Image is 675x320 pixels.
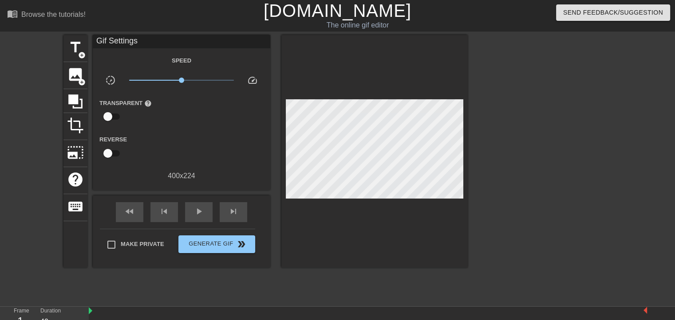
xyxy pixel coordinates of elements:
button: Send Feedback/Suggestion [556,4,670,21]
span: title [67,39,84,56]
span: image [67,66,84,83]
div: Gif Settings [93,35,270,48]
span: keyboard [67,198,84,215]
span: fast_rewind [124,206,135,217]
a: Browse the tutorials! [7,8,86,22]
span: skip_previous [159,206,170,217]
span: play_arrow [193,206,204,217]
label: Speed [172,56,191,65]
span: help [67,171,84,188]
span: skip_next [228,206,239,217]
span: menu_book [7,8,18,19]
span: Generate Gif [182,239,252,250]
span: add_circle [78,51,86,59]
span: double_arrow [236,239,247,250]
button: Generate Gif [178,235,255,253]
span: add_circle [78,78,86,86]
div: 400 x 224 [93,171,270,181]
img: bound-end.png [643,307,647,314]
label: Duration [40,308,61,314]
div: The online gif editor [229,20,486,31]
span: Send Feedback/Suggestion [563,7,663,18]
a: [DOMAIN_NAME] [264,1,411,20]
span: speed [247,75,258,86]
label: Transparent [99,99,152,108]
div: Browse the tutorials! [21,11,86,18]
span: Make Private [121,240,164,249]
span: help [144,100,152,107]
span: crop [67,117,84,134]
span: photo_size_select_large [67,144,84,161]
span: slow_motion_video [105,75,116,86]
label: Reverse [99,135,127,144]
